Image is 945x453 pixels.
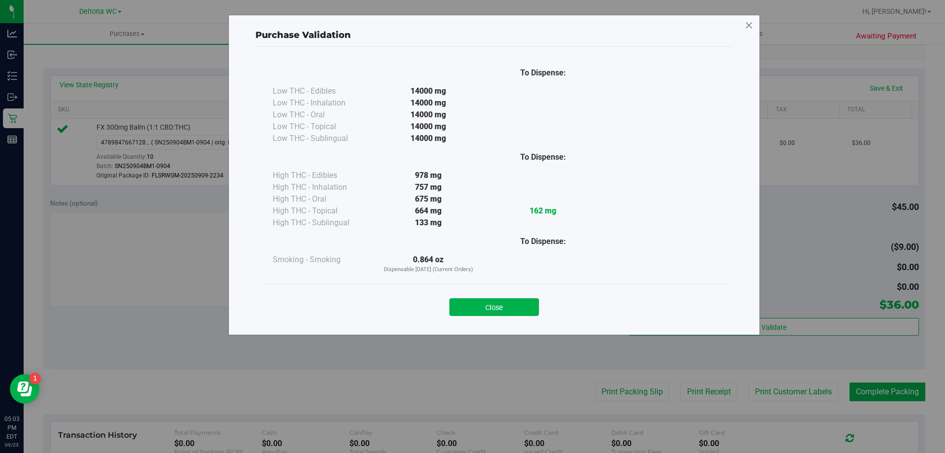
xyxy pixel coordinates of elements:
div: To Dispense: [486,67,600,79]
button: Close [449,298,539,316]
div: Low THC - Topical [273,121,371,133]
div: Low THC - Oral [273,109,371,121]
div: High THC - Topical [273,205,371,217]
div: High THC - Sublingual [273,217,371,229]
iframe: Resource center [10,374,39,404]
div: Smoking - Smoking [273,254,371,266]
div: 14000 mg [371,85,486,97]
p: Dispensable [DATE] (Current Orders) [371,266,486,274]
div: 0.864 oz [371,254,486,274]
div: To Dispense: [486,151,600,163]
iframe: Resource center unread badge [29,373,41,384]
span: Purchase Validation [255,30,351,40]
strong: 162 mg [530,206,556,215]
div: High THC - Inhalation [273,181,371,193]
div: 133 mg [371,217,486,229]
div: 675 mg [371,193,486,205]
div: Low THC - Edibles [273,85,371,97]
div: Low THC - Inhalation [273,97,371,109]
div: High THC - Edibles [273,170,371,181]
div: 14000 mg [371,97,486,109]
div: Low THC - Sublingual [273,133,371,144]
div: 664 mg [371,205,486,217]
div: 14000 mg [371,121,486,133]
div: 757 mg [371,181,486,193]
div: 14000 mg [371,133,486,144]
div: 978 mg [371,170,486,181]
div: High THC - Oral [273,193,371,205]
div: To Dispense: [486,236,600,247]
div: 14000 mg [371,109,486,121]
